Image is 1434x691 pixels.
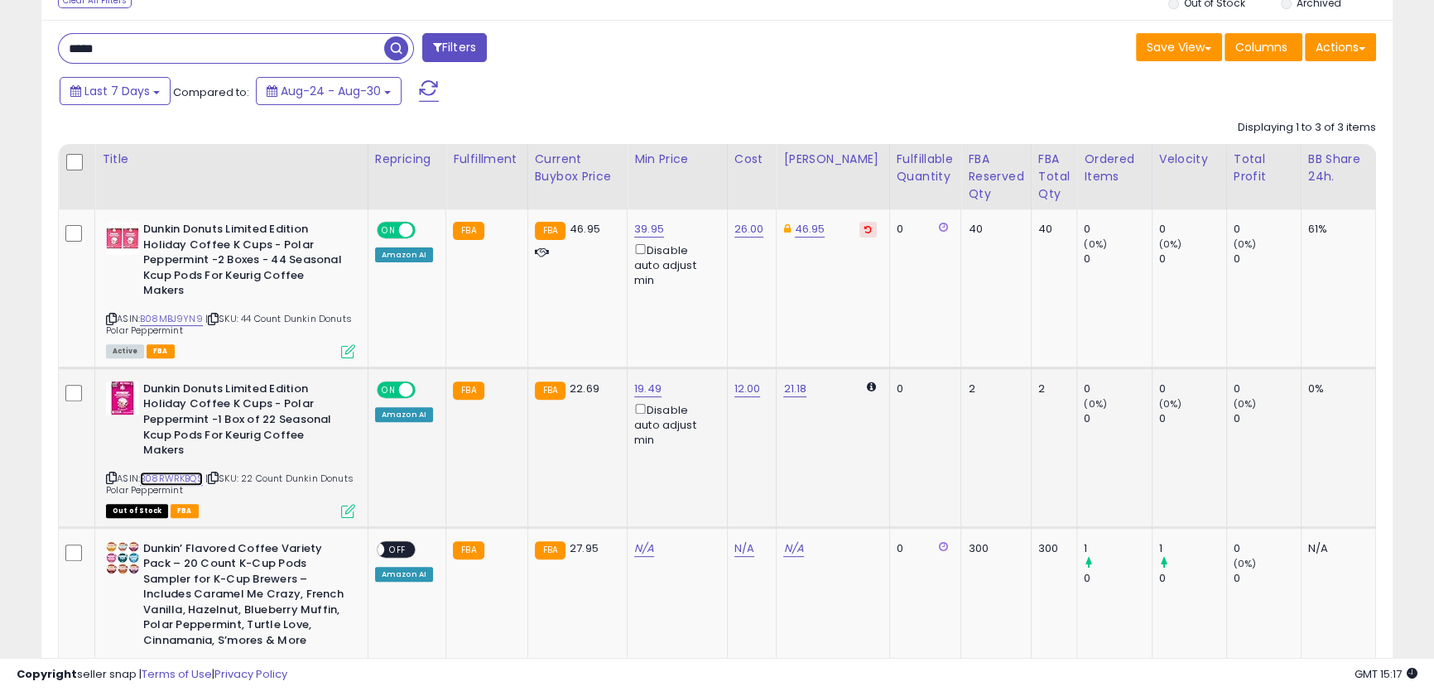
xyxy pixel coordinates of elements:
[1084,411,1151,426] div: 0
[422,33,487,62] button: Filters
[453,541,484,559] small: FBA
[1308,541,1363,556] div: N/A
[897,381,949,396] div: 0
[84,83,150,99] span: Last 7 Days
[1038,151,1070,203] div: FBA Total Qty
[1234,571,1301,586] div: 0
[968,222,1018,237] div: 40
[1159,411,1226,426] div: 0
[783,151,882,168] div: [PERSON_NAME]
[1159,222,1226,237] div: 0
[1234,557,1257,570] small: (0%)
[106,222,355,357] div: ASIN:
[375,247,433,262] div: Amazon AI
[281,83,381,99] span: Aug-24 - Aug-30
[1084,381,1151,396] div: 0
[1234,397,1257,410] small: (0%)
[102,151,361,168] div: Title
[1159,381,1226,396] div: 0
[1038,222,1064,237] div: 40
[897,541,949,556] div: 0
[634,381,662,397] a: 19.49
[375,567,433,582] div: Amazon AI
[1355,666,1417,682] span: 2025-09-7 15:17 GMT
[1084,222,1151,237] div: 0
[142,666,212,682] a: Terms of Use
[453,381,484,400] small: FBA
[1234,381,1301,396] div: 0
[897,151,955,185] div: Fulfillable Quantity
[734,221,764,238] a: 26.00
[375,407,433,422] div: Amazon AI
[795,221,825,238] a: 46.95
[897,222,949,237] div: 0
[1234,252,1301,266] div: 0
[106,381,355,516] div: ASIN:
[1234,222,1301,237] div: 0
[783,381,806,397] a: 21.18
[143,222,344,303] b: Dunkin Donuts Limited Edition Holiday Coffee K Cups - Polar Peppermint -2 Boxes - 44 Seasonal Kcu...
[535,541,565,559] small: FBA
[60,77,171,105] button: Last 7 Days
[453,222,484,240] small: FBA
[535,381,565,400] small: FBA
[634,241,715,288] div: Disable auto adjust min
[214,666,287,682] a: Privacy Policy
[378,382,399,396] span: ON
[968,151,1023,203] div: FBA Reserved Qty
[1234,411,1301,426] div: 0
[1234,238,1257,251] small: (0%)
[570,221,600,237] span: 46.95
[17,667,287,683] div: seller snap | |
[570,540,599,556] span: 27.95
[1159,252,1226,266] div: 0
[143,381,344,463] b: Dunkin Donuts Limited Edition Holiday Coffee K Cups - Polar Peppermint -1 Box of 22 Seasonal Kcup...
[1084,397,1107,410] small: (0%)
[375,151,439,168] div: Repricing
[1159,541,1226,556] div: 1
[413,223,440,238] span: OFF
[1084,541,1151,556] div: 1
[1159,238,1182,251] small: (0%)
[106,222,139,255] img: 41pSbGpUfmL._SL40_.jpg
[734,540,754,557] a: N/A
[634,540,654,557] a: N/A
[1308,222,1363,237] div: 61%
[1238,120,1376,136] div: Displaying 1 to 3 of 3 items
[634,221,664,238] a: 39.95
[413,382,440,396] span: OFF
[634,151,720,168] div: Min Price
[453,151,520,168] div: Fulfillment
[106,472,354,497] span: | SKU: 22 Count Dunkin Donuts Polar Peppermint
[535,222,565,240] small: FBA
[734,381,761,397] a: 12.00
[140,312,203,326] a: B08MBJ9YN9
[1159,151,1220,168] div: Velocity
[634,401,715,448] div: Disable auto adjust min
[1084,151,1144,185] div: Ordered Items
[734,151,770,168] div: Cost
[535,151,620,185] div: Current Buybox Price
[378,223,399,238] span: ON
[1159,397,1182,410] small: (0%)
[1308,381,1363,396] div: 0%
[1136,33,1222,61] button: Save View
[256,77,402,105] button: Aug-24 - Aug-30
[1038,381,1064,396] div: 2
[147,344,175,358] span: FBA
[968,381,1018,396] div: 2
[1159,571,1226,586] div: 0
[1084,571,1151,586] div: 0
[106,504,168,518] span: All listings that are currently out of stock and unavailable for purchase on Amazon
[783,540,803,557] a: N/A
[1084,252,1151,266] div: 0
[106,344,144,358] span: All listings currently available for purchase on Amazon
[143,541,344,653] b: Dunkin’ Flavored Coffee Variety Pack – 20 Count K-Cup Pods Sampler for K-Cup Brewers – Includes C...
[106,312,352,337] span: | SKU: 44 Count Dunkin Donuts Polar Peppermint
[1084,238,1107,251] small: (0%)
[1234,541,1301,556] div: 0
[1305,33,1376,61] button: Actions
[968,541,1018,556] div: 300
[140,472,203,486] a: B08RWRKBQS
[173,84,249,100] span: Compared to:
